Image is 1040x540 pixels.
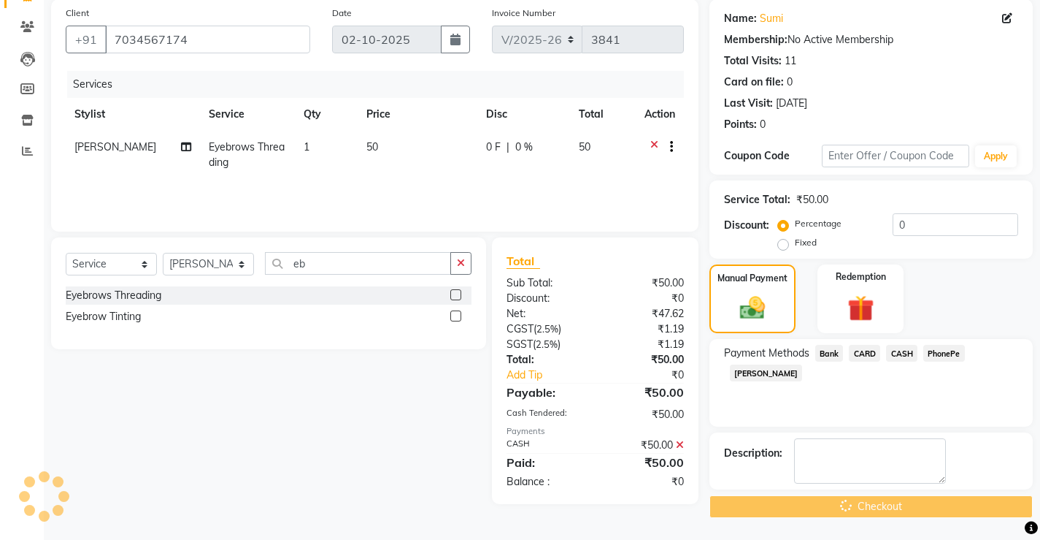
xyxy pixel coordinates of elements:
div: Description: [724,446,782,461]
span: CARD [849,345,880,362]
div: Net: [496,306,595,322]
th: Service [200,98,295,131]
div: Card on file: [724,75,784,90]
label: Manual Payment [717,272,787,285]
div: Points: [724,117,757,132]
span: PhonePe [923,345,965,362]
img: _cash.svg [732,294,773,323]
div: ₹50.00 [796,192,828,208]
div: Total: [496,352,595,368]
div: ₹50.00 [595,438,694,453]
div: Service Total: [724,192,790,208]
div: 11 [785,53,796,69]
div: Name: [724,11,757,26]
div: No Active Membership [724,32,1018,47]
div: ₹0 [612,368,695,383]
div: Sub Total: [496,275,595,291]
input: Enter Offer / Coupon Code [822,145,969,167]
div: Payments [506,425,684,438]
div: ₹50.00 [595,454,694,471]
div: Services [67,71,695,98]
div: Payable: [496,384,595,401]
button: Apply [975,145,1017,167]
button: +91 [66,26,107,53]
label: Redemption [836,270,886,284]
div: ( ) [496,337,595,352]
div: ₹50.00 [595,384,694,401]
label: Invoice Number [492,7,555,20]
div: Last Visit: [724,96,773,111]
div: CASH [496,438,595,453]
div: Discount: [496,291,595,306]
div: Discount: [724,218,769,233]
div: Eyebrows Threading [66,288,161,303]
th: Price [358,98,477,131]
th: Disc [477,98,571,131]
th: Action [636,98,684,131]
div: ₹50.00 [595,352,694,368]
span: 50 [366,140,378,153]
div: 0 [760,117,766,132]
img: _gift.svg [839,292,882,325]
span: [PERSON_NAME] [730,365,803,381]
input: Search by Name/Mobile/Email/Code [105,26,310,53]
th: Stylist [66,98,200,131]
div: 0 [787,75,793,90]
div: ₹47.62 [595,306,694,322]
span: Bank [815,345,844,362]
div: Total Visits: [724,53,782,69]
div: ₹1.19 [595,337,694,352]
span: 0 F [486,140,501,155]
div: [DATE] [776,96,807,111]
span: 1 [304,140,309,153]
div: Coupon Code [724,148,822,164]
input: Search or Scan [265,252,451,275]
span: [PERSON_NAME] [74,140,156,153]
span: 0 % [515,140,533,155]
div: ₹0 [595,474,694,490]
div: Balance : [496,474,595,490]
label: Fixed [795,236,817,249]
div: ( ) [496,322,595,337]
th: Total [570,98,635,131]
div: ₹1.19 [595,322,694,337]
label: Date [332,7,352,20]
span: | [506,140,509,155]
label: Percentage [795,217,841,230]
label: Client [66,7,89,20]
span: Total [506,254,540,269]
th: Qty [295,98,358,131]
div: Membership: [724,32,787,47]
span: 50 [579,140,590,153]
a: Add Tip [496,368,612,383]
div: ₹0 [595,291,694,306]
span: CGST [506,322,534,335]
span: CASH [886,345,917,362]
div: Paid: [496,454,595,471]
span: Eyebrows Threading [209,140,285,169]
div: ₹50.00 [595,407,694,422]
span: 2.5% [536,323,558,335]
span: Payment Methods [724,346,809,361]
div: ₹50.00 [595,275,694,291]
div: Cash Tendered: [496,407,595,422]
div: Eyebrow Tinting [66,309,141,324]
span: 2.5% [536,338,558,350]
span: SGST [506,338,533,351]
a: Sumi [760,11,783,26]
